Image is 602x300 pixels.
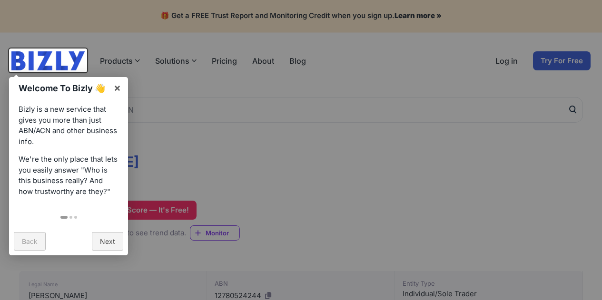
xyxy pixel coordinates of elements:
[19,82,109,95] h1: Welcome To Bizly 👋
[14,232,46,251] a: Back
[19,154,118,197] p: We're the only place that lets you easily answer "Who is this business really? And how trustworth...
[107,77,128,98] a: ×
[19,104,118,147] p: Bizly is a new service that gives you more than just ABN/ACN and other business info.
[92,232,123,251] a: Next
